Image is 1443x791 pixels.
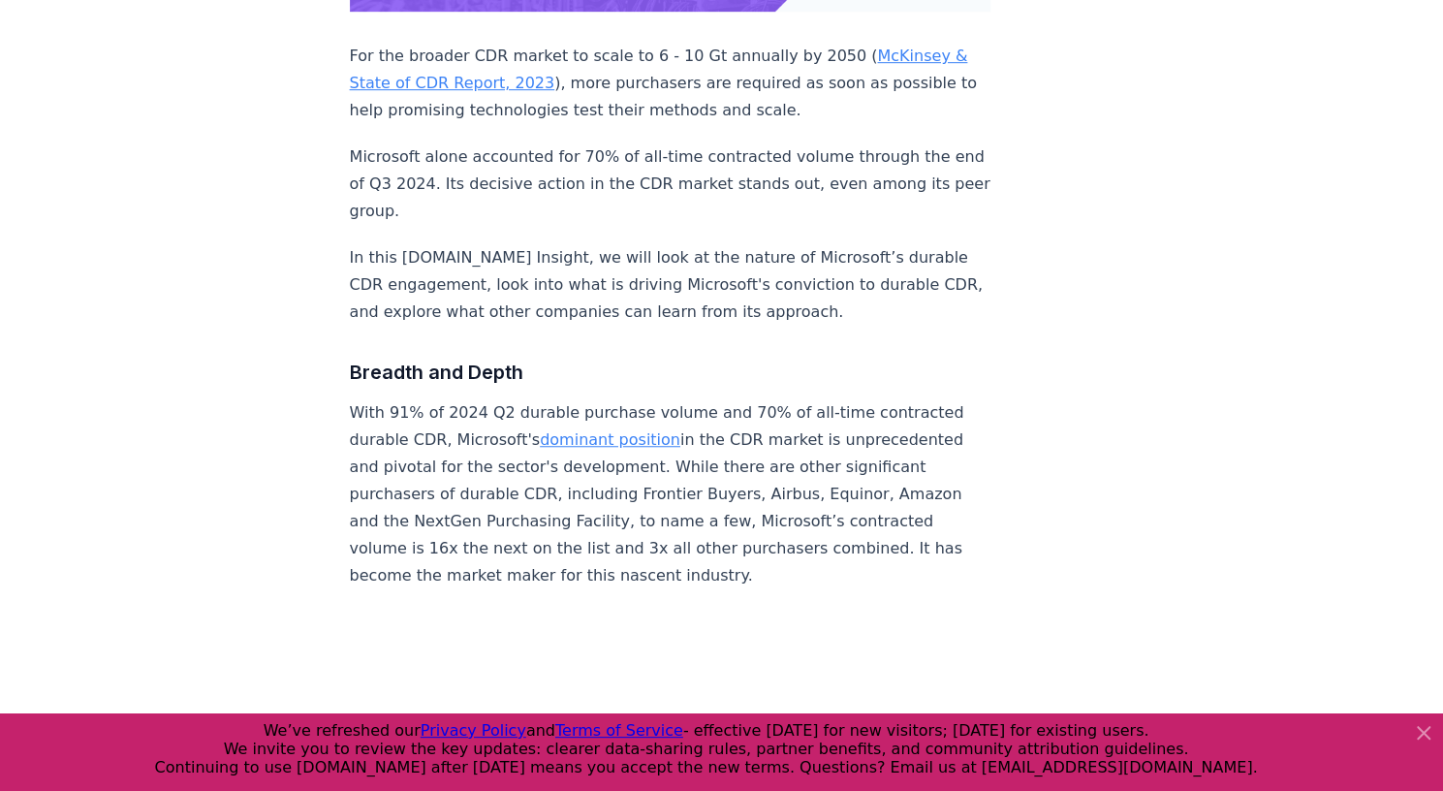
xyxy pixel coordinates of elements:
p: Microsoft alone accounted for 70% of all-time contracted volume through the end of Q3 2024. Its d... [350,143,991,225]
p: For the broader CDR market to scale to 6 - 10 Gt annually by 2050 ( ), more purchasers are requir... [350,43,991,124]
h3: Breadth and Depth [350,357,991,388]
p: With 91% of 2024 Q2 durable purchase volume and 70% of all-time contracted durable CDR, Microsoft... [350,399,991,589]
a: dominant position [540,430,680,449]
p: In this [DOMAIN_NAME] Insight, we will look at the nature of Microsoft’s durable CDR engagement, ... [350,244,991,326]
